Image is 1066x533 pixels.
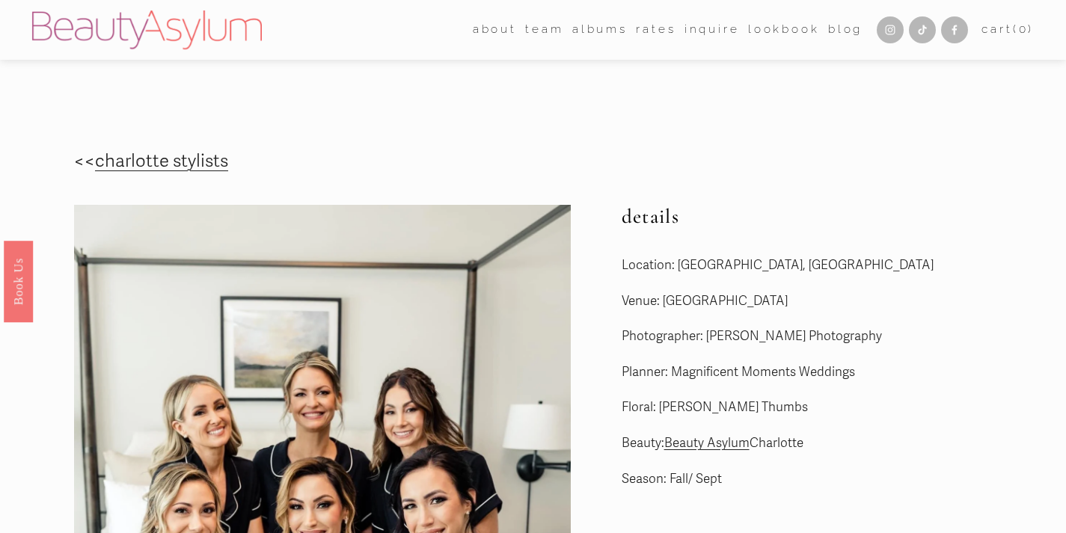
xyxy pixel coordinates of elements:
[74,146,487,178] p: <<
[684,19,740,42] a: Inquire
[525,19,563,42] a: folder dropdown
[664,435,750,451] a: Beauty Asylum
[4,240,33,321] a: Book Us
[622,290,1035,313] p: Venue: [GEOGRAPHIC_DATA]
[1013,22,1034,36] span: ( )
[622,325,1035,348] p: Photographer: [PERSON_NAME] Photography
[622,361,1035,384] p: Planner: Magnificent Moments Weddings
[525,19,563,40] span: team
[622,432,1035,455] p: Beauty: Charlotte
[941,16,968,43] a: Facebook
[981,19,1034,40] a: 0 items in cart
[622,205,1035,229] h2: details
[473,19,517,42] a: folder dropdown
[748,19,820,42] a: Lookbook
[828,19,863,42] a: Blog
[622,254,1035,277] p: Location: [GEOGRAPHIC_DATA], [GEOGRAPHIC_DATA]
[95,150,228,172] a: charlotte stylists
[636,19,676,42] a: Rates
[622,468,1035,491] p: Season: Fall/ Sept
[1019,22,1029,36] span: 0
[473,19,517,40] span: about
[572,19,628,42] a: albums
[622,396,1035,419] p: Floral: [PERSON_NAME] Thumbs
[32,10,262,49] img: Beauty Asylum | Bridal Hair &amp; Makeup Charlotte &amp; Atlanta
[909,16,936,43] a: TikTok
[877,16,904,43] a: Instagram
